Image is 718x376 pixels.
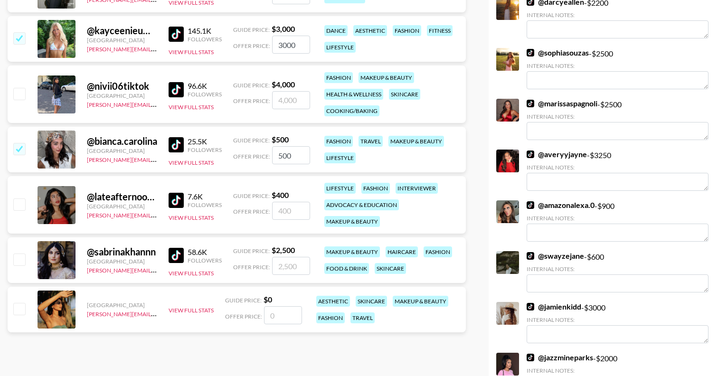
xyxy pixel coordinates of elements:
img: TikTok [527,252,534,260]
div: [GEOGRAPHIC_DATA] [87,301,157,309]
button: View Full Stats [169,48,214,56]
div: fashion [316,312,345,323]
span: Guide Price: [233,26,270,33]
div: lifestyle [324,183,356,194]
div: - $ 2500 [527,99,709,140]
div: haircare [386,246,418,257]
img: TikTok [527,201,534,209]
div: Internal Notes: [527,316,709,323]
div: lifestyle [324,152,356,163]
div: @ kayceenieuwendyk [87,25,157,37]
div: makeup & beauty [359,72,414,83]
input: 4,000 [272,91,310,109]
strong: $ 2,500 [272,245,295,254]
a: @sophiasouzas [527,48,589,57]
a: @swayzejane [527,251,584,261]
a: [PERSON_NAME][EMAIL_ADDRESS][PERSON_NAME][DOMAIN_NAME] [87,154,273,163]
div: @ lateafternoonthoughts [87,191,157,203]
img: TikTok [169,248,184,263]
div: makeup & beauty [388,136,444,147]
div: dance [324,25,348,36]
div: lifestyle [324,42,356,53]
button: View Full Stats [169,159,214,166]
div: - $ 2500 [527,48,709,89]
img: TikTok [169,193,184,208]
div: Internal Notes: [527,265,709,273]
a: [PERSON_NAME][EMAIL_ADDRESS][PERSON_NAME][DOMAIN_NAME] [87,309,273,318]
div: fashion [324,72,353,83]
a: @amazonalexa.0 [527,200,595,210]
img: TikTok [169,82,184,97]
img: TikTok [527,100,534,107]
input: 500 [272,146,310,164]
img: TikTok [527,150,534,158]
div: Followers [188,201,222,208]
div: @ nivii06tiktok [87,80,157,92]
div: - $ 900 [527,200,709,242]
a: @marissaspagnoli [527,99,597,108]
div: fitness [427,25,453,36]
span: Offer Price: [233,263,270,271]
div: - $ 3000 [527,302,709,343]
div: fashion [393,25,421,36]
div: fashion [324,136,353,147]
span: Offer Price: [233,97,270,104]
img: TikTok [169,27,184,42]
div: advocacy & education [324,199,399,210]
span: Offer Price: [225,313,262,320]
button: View Full Stats [169,307,214,314]
div: skincare [389,89,420,100]
img: TikTok [527,49,534,56]
div: 58.6K [188,247,222,257]
strong: $ 3,000 [272,24,295,33]
div: Internal Notes: [527,11,709,19]
div: @ sabrinakhannn [87,246,157,258]
span: Guide Price: [233,82,270,89]
div: makeup & beauty [324,246,380,257]
span: Guide Price: [225,297,262,304]
div: interviewer [396,183,438,194]
input: 3,000 [272,36,310,54]
input: 0 [264,306,302,324]
strong: $ 400 [272,190,289,199]
div: travel [350,312,375,323]
input: 2,500 [272,257,310,275]
div: Followers [188,146,222,153]
a: @averyyjayne [527,150,587,159]
span: Offer Price: [233,153,270,160]
button: View Full Stats [169,103,214,111]
strong: $ 4,000 [272,80,295,89]
div: Internal Notes: [527,113,709,120]
div: Followers [188,36,222,43]
span: Offer Price: [233,208,270,215]
div: Followers [188,91,222,98]
button: View Full Stats [169,214,214,221]
div: health & wellness [324,89,383,100]
img: TikTok [169,137,184,152]
div: fashion [361,183,390,194]
span: Offer Price: [233,42,270,49]
div: @ bianca.carolina [87,135,157,147]
div: Followers [188,257,222,264]
div: [GEOGRAPHIC_DATA] [87,147,157,154]
strong: $ 0 [264,295,272,304]
div: skincare [375,263,406,274]
div: aesthetic [316,296,350,307]
div: food & drink [324,263,369,274]
button: View Full Stats [169,270,214,277]
a: [PERSON_NAME][EMAIL_ADDRESS][PERSON_NAME][DOMAIN_NAME] [87,44,273,53]
div: makeup & beauty [393,296,448,307]
a: [PERSON_NAME][EMAIL_ADDRESS][PERSON_NAME][DOMAIN_NAME] [87,265,273,274]
span: Guide Price: [233,137,270,144]
div: Internal Notes: [527,215,709,222]
div: Internal Notes: [527,62,709,69]
a: [PERSON_NAME][EMAIL_ADDRESS][PERSON_NAME][DOMAIN_NAME] [87,99,273,108]
span: Guide Price: [233,247,270,254]
div: Internal Notes: [527,164,709,171]
div: [GEOGRAPHIC_DATA] [87,92,157,99]
img: TikTok [527,303,534,310]
div: fashion [424,246,452,257]
a: @jazzmineparks [527,353,593,362]
div: [GEOGRAPHIC_DATA] [87,258,157,265]
span: Guide Price: [233,192,270,199]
